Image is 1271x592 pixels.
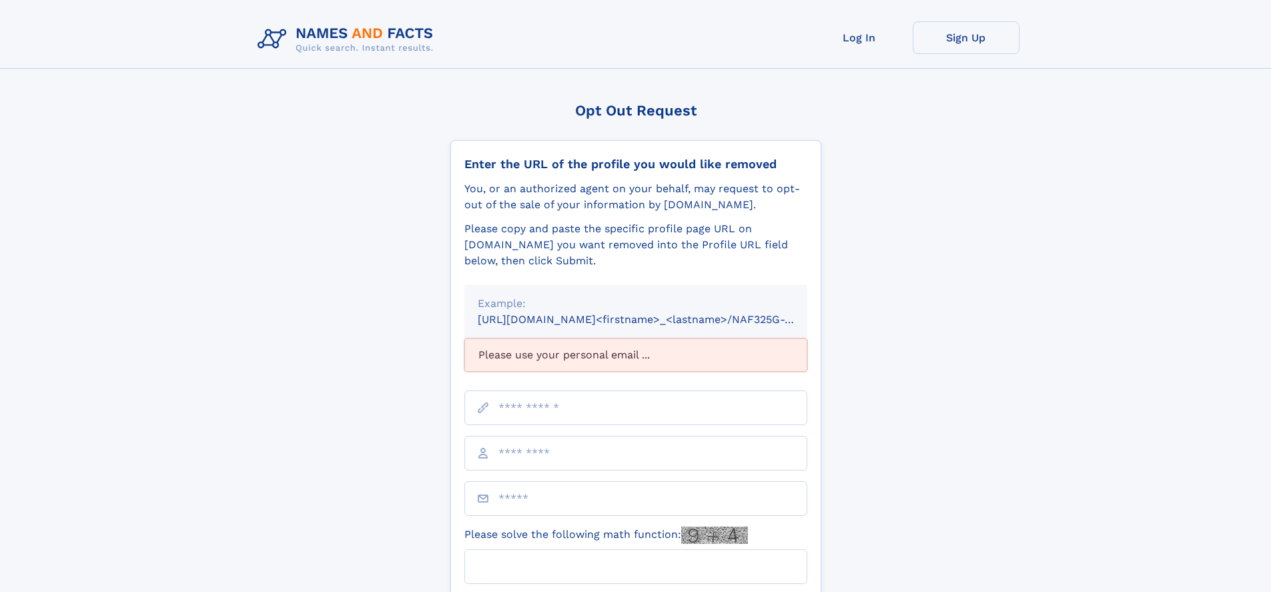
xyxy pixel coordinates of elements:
div: Enter the URL of the profile you would like removed [464,157,807,172]
div: Please copy and paste the specific profile page URL on [DOMAIN_NAME] you want removed into the Pr... [464,221,807,269]
a: Sign Up [913,21,1019,54]
div: Please use your personal email ... [464,338,807,372]
label: Please solve the following math function: [464,527,748,544]
div: Opt Out Request [450,102,821,119]
div: You, or an authorized agent on your behalf, may request to opt-out of the sale of your informatio... [464,181,807,213]
a: Log In [806,21,913,54]
div: Example: [478,296,794,312]
img: Logo Names and Facts [252,21,444,57]
small: [URL][DOMAIN_NAME]<firstname>_<lastname>/NAF325G-xxxxxxxx [478,313,833,326]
